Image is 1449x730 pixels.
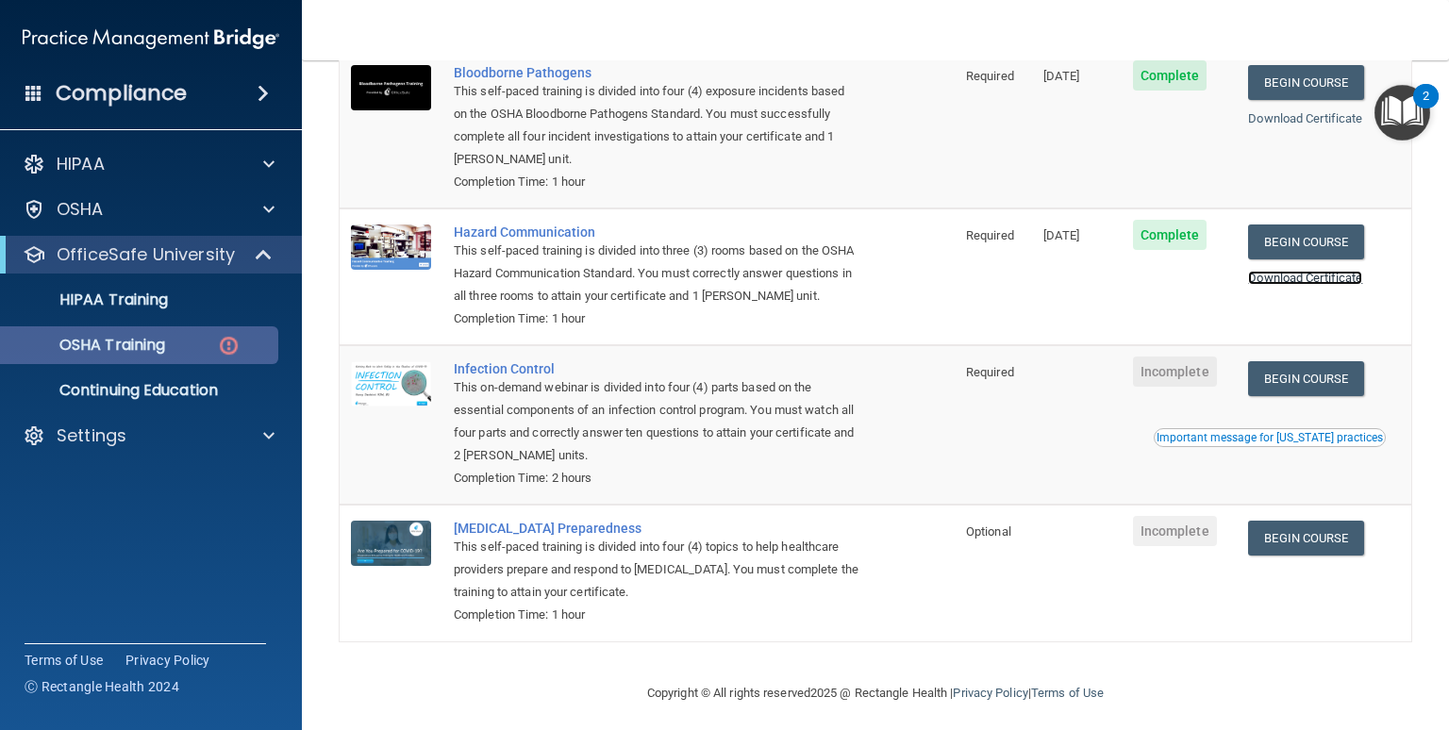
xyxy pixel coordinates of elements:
[1248,111,1362,125] a: Download Certificate
[1374,85,1430,141] button: Open Resource Center, 2 new notifications
[125,651,210,670] a: Privacy Policy
[454,536,860,604] div: This self-paced training is divided into four (4) topics to help healthcare providers prepare and...
[12,290,168,309] p: HIPAA Training
[23,153,275,175] a: HIPAA
[531,663,1220,723] div: Copyright © All rights reserved 2025 @ Rectangle Health | |
[1157,432,1383,443] div: Important message for [US_STATE] practices
[12,381,270,400] p: Continuing Education
[1133,357,1217,387] span: Incomplete
[56,80,187,107] h4: Compliance
[217,334,241,357] img: danger-circle.6113f641.png
[966,524,1011,539] span: Optional
[1248,361,1363,396] a: Begin Course
[23,20,279,58] img: PMB logo
[1043,228,1079,242] span: [DATE]
[1043,69,1079,83] span: [DATE]
[953,686,1027,700] a: Privacy Policy
[454,80,860,171] div: This self-paced training is divided into four (4) exposure incidents based on the OSHA Bloodborne...
[454,467,860,489] div: Completion Time: 2 hours
[57,424,126,447] p: Settings
[454,240,860,307] div: This self-paced training is divided into three (3) rooms based on the OSHA Hazard Communication S...
[1248,65,1363,100] a: Begin Course
[454,521,860,536] a: [MEDICAL_DATA] Preparedness
[1031,686,1104,700] a: Terms of Use
[454,307,860,330] div: Completion Time: 1 hour
[1248,271,1362,285] a: Download Certificate
[1133,516,1217,546] span: Incomplete
[23,198,275,221] a: OSHA
[454,361,860,376] a: Infection Control
[454,604,860,626] div: Completion Time: 1 hour
[25,651,103,670] a: Terms of Use
[966,228,1014,242] span: Required
[966,365,1014,379] span: Required
[454,224,860,240] a: Hazard Communication
[1248,224,1363,259] a: Begin Course
[454,171,860,193] div: Completion Time: 1 hour
[23,243,274,266] a: OfficeSafe University
[1248,521,1363,556] a: Begin Course
[57,153,105,175] p: HIPAA
[454,376,860,467] div: This on-demand webinar is divided into four (4) parts based on the essential components of an inf...
[12,336,165,355] p: OSHA Training
[1133,220,1207,250] span: Complete
[25,677,179,696] span: Ⓒ Rectangle Health 2024
[57,243,235,266] p: OfficeSafe University
[23,424,275,447] a: Settings
[966,69,1014,83] span: Required
[454,65,860,80] a: Bloodborne Pathogens
[1154,428,1386,447] button: Read this if you are a dental practitioner in the state of CA
[1133,60,1207,91] span: Complete
[57,198,104,221] p: OSHA
[1423,96,1429,121] div: 2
